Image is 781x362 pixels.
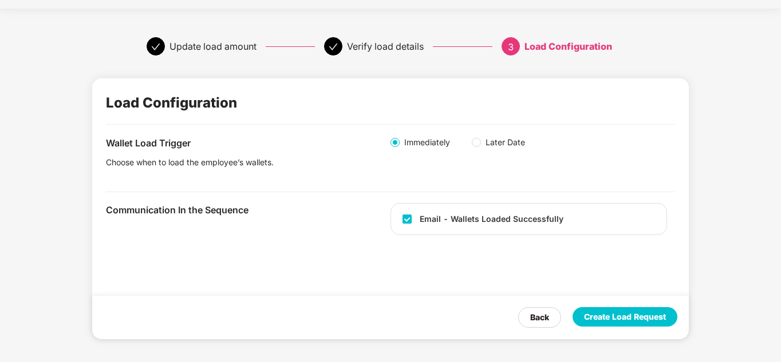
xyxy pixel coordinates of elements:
[530,311,549,324] div: Back
[106,136,391,150] div: Wallet Load Trigger
[400,136,455,149] span: Immediately
[169,37,257,55] div: Update load amount
[106,203,391,217] div: Communication In the Sequence
[481,136,530,149] span: Later Date
[106,156,359,169] div: Choose when to load the employee’s wallets.
[347,37,424,55] div: Verify load details
[508,41,514,53] span: 3
[420,213,563,225] div: Email - Wallets Loaded Successfully
[106,92,237,114] div: Load Configuration
[329,42,338,51] span: check
[151,42,160,51] span: check
[524,37,612,55] div: Load Configuration
[584,311,666,323] div: Create Load Request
